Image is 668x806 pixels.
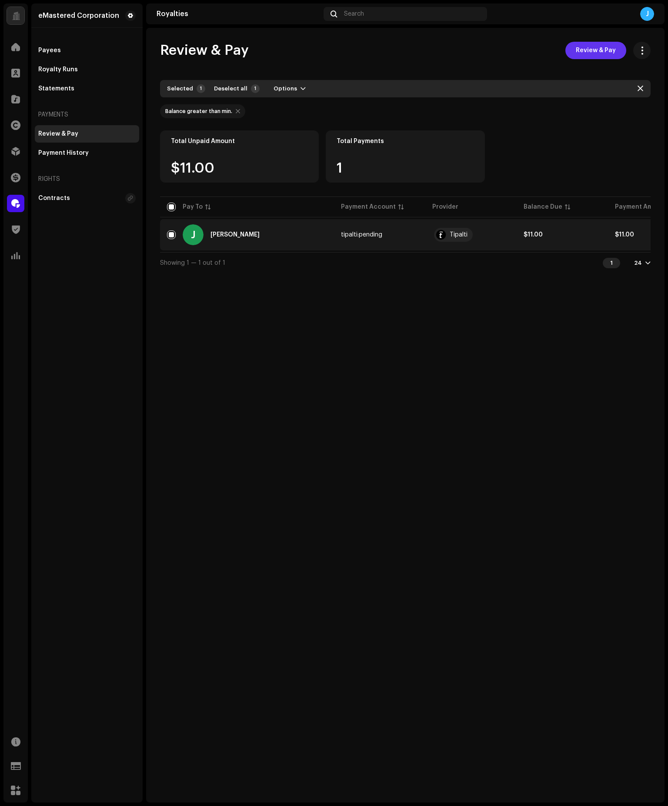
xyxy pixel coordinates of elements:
[35,190,139,207] re-m-nav-item: Contracts
[450,232,468,238] div: Tipalti
[603,258,620,268] div: 1
[38,12,119,19] div: eMastered Corporation
[634,260,642,266] div: 24
[210,232,260,238] div: John Gile
[35,104,139,125] re-a-nav-header: Payments
[160,42,249,59] span: Review & Pay
[35,125,139,143] re-m-nav-item: Review & Pay
[35,61,139,78] re-m-nav-item: Royalty Runs
[35,144,139,162] re-m-nav-item: Payment History
[197,84,205,93] div: 1
[337,138,474,145] div: Total Payments
[615,232,634,238] strong: $11.00
[214,80,247,97] span: Deselect all
[344,10,364,17] span: Search
[165,108,232,115] div: Balance greater than min.
[38,47,61,54] div: Payees
[565,42,626,59] button: Review & Pay
[183,224,204,245] div: J
[160,260,225,266] span: Showing 1 — 1 out of 1
[35,169,139,190] re-a-nav-header: Rights
[524,232,543,238] strong: $11.00
[167,85,193,92] div: Selected
[267,82,313,96] button: Options
[341,203,396,211] div: Payment Account
[35,80,139,97] re-m-nav-item: Statements
[171,138,308,145] div: Total Unpaid Amount
[157,10,320,17] div: Royalties
[341,232,382,238] span: tipalti:pending
[38,195,70,202] div: Contracts
[524,203,562,211] div: Balance Due
[38,150,89,157] div: Payment History
[209,82,263,96] button: Deselect all1
[38,85,74,92] div: Statements
[615,203,667,211] div: Payment Amount
[432,228,510,242] span: Tipalti
[326,130,484,183] re-o-card-value: Total Payments
[35,42,139,59] re-m-nav-item: Payees
[183,203,203,211] div: Pay To
[640,7,654,21] div: J
[274,80,297,97] span: Options
[160,130,319,183] re-o-card-value: Total Unpaid Amount
[38,66,78,73] div: Royalty Runs
[38,130,78,137] div: Review & Pay
[576,42,616,59] span: Review & Pay
[251,84,260,93] p-badge: 1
